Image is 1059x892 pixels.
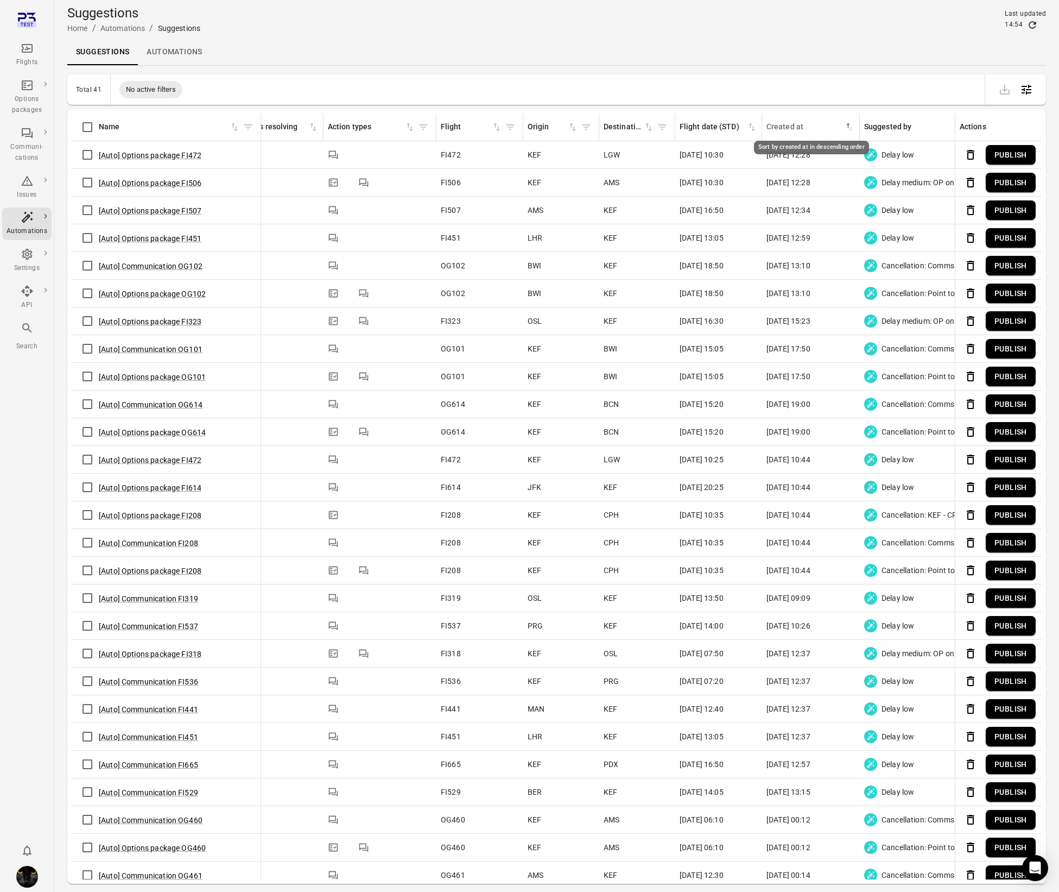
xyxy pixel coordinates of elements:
[441,537,461,548] span: FI208
[986,339,1036,359] button: Publish
[358,426,369,437] svg: Communication
[2,244,52,277] a: Settings
[680,510,724,520] span: [DATE] 10:35
[99,732,198,743] button: [Auto] Communication FI451
[960,504,981,526] button: Delete
[502,119,518,135] button: Filter by flight
[328,260,339,271] svg: Communication
[882,343,971,354] span: Cancellation: Comms only
[882,316,960,326] span: Delay medium: OP only
[960,837,981,858] button: Delete
[766,510,810,520] span: [DATE] 10:44
[882,233,914,243] span: Delay low
[960,449,981,470] button: Delete
[7,94,47,116] div: Options packages
[358,316,369,326] svg: Communication
[766,565,810,576] span: [DATE] 10:44
[986,478,1036,498] button: Publish
[99,399,202,410] button: [Auto] Communication OG614
[99,704,198,715] button: [Auto] Communication FI441
[441,454,461,465] span: FI472
[960,121,1037,133] div: Actions
[680,482,724,493] span: [DATE] 20:25
[994,84,1016,94] span: Please make a selection to export
[99,121,229,133] div: Name
[960,726,981,747] button: Delete
[766,537,810,548] span: [DATE] 10:44
[864,121,1026,133] div: Sort by suggested by in ascending order
[99,759,198,770] button: [Auto] Communication FI665
[328,316,339,326] svg: Options package
[99,372,206,382] button: [Auto] Options package OG101
[328,288,339,299] svg: Options package
[1022,855,1048,881] div: Open Intercom Messenger
[604,205,617,216] span: KEF
[99,261,202,272] button: [Auto] Communication OG102
[415,119,432,135] button: Filter by action types
[358,371,369,382] svg: Communication
[99,676,198,687] button: [Auto] Communication FI536
[99,316,201,327] button: [Auto] Options package FI323
[960,282,981,304] button: Delete
[528,149,541,160] span: KEF
[2,318,52,355] button: Search
[680,537,724,548] span: [DATE] 10:35
[882,288,974,299] span: Cancellation: Point to point
[986,671,1036,692] button: Publish
[604,537,619,548] span: CPH
[960,476,981,498] button: Delete
[328,205,339,216] svg: Communication
[986,394,1036,414] button: Publish
[441,399,465,410] span: OG614
[441,510,461,520] span: FI208
[528,288,541,299] span: BWI
[241,121,319,133] span: Issues resolving
[358,565,369,576] svg: Communication
[7,190,47,200] div: Issues
[328,676,339,687] svg: Communication
[960,393,981,415] button: Delete
[960,338,981,360] button: Delete
[100,24,145,33] a: Automations
[766,482,810,493] span: [DATE] 10:44
[604,454,620,465] span: LGW
[528,648,541,659] span: KEF
[67,4,200,22] h1: Suggestions
[16,840,38,862] button: Notifications
[960,310,981,332] button: Delete
[99,787,198,798] button: [Auto] Communication FI529
[441,205,461,216] span: FI507
[149,22,153,35] li: /
[680,149,724,160] span: [DATE] 10:30
[328,399,339,410] svg: Communication
[680,288,724,299] span: [DATE] 18:50
[99,344,202,355] button: [Auto] Communication OG101
[882,260,971,271] span: Cancellation: Comms only
[441,343,465,354] span: OG101
[882,565,974,576] span: Cancellation: Point to point
[604,316,617,326] span: KEF
[7,142,47,164] div: Communi-cations
[67,39,138,65] a: Suggestions
[766,121,855,133] div: Sort by created at in descending order
[960,781,981,803] button: Delete
[960,227,981,249] button: Delete
[680,205,724,216] span: [DATE] 16:50
[604,260,617,271] span: KEF
[766,648,810,659] span: [DATE] 12:37
[882,399,971,410] span: Cancellation: Comms only
[986,755,1036,775] button: Publish
[754,141,869,154] div: Sort by created at in descending order
[986,588,1036,608] button: Publish
[99,621,198,632] button: [Auto] Communication FI537
[99,288,206,299] button: [Auto] Options package OG102
[882,482,914,493] span: Delay low
[986,616,1036,636] button: Publish
[528,233,542,243] span: LHR
[766,371,810,382] span: [DATE] 17:50
[158,23,201,34] div: Suggestions
[680,260,724,271] span: [DATE] 18:50
[7,57,47,68] div: Flights
[986,782,1036,802] button: Publish
[960,144,981,166] button: Delete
